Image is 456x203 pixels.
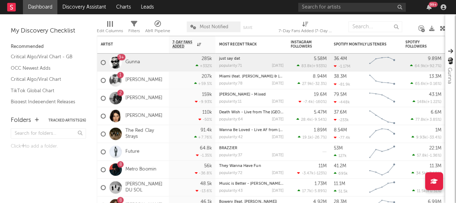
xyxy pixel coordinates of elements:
[302,172,314,175] span: -3.47k
[219,82,243,86] div: popularity: 78
[301,118,312,122] span: 28.4k
[319,41,327,48] button: Filter by Instagram Followers
[200,128,212,133] div: 91.4k
[272,100,284,104] div: [DATE]
[272,82,284,86] div: [DATE]
[200,146,212,150] div: 64.8k
[391,41,398,48] button: Filter by Spotify Monthly Listeners
[412,189,441,193] div: ( )
[128,27,140,35] div: Filters
[429,2,438,7] div: 99 +
[366,107,398,125] svg: Chart title
[334,171,348,176] div: 695k
[279,27,332,35] div: 7-Day Fans Added (7-Day Fans Added)
[412,135,441,140] div: ( )
[348,21,402,32] input: Search...
[272,64,284,68] div: [DATE]
[125,182,165,194] a: [PERSON_NAME] DU SOL
[204,164,212,168] div: 56k
[314,56,327,61] div: 5.58M
[313,82,326,86] span: -32.3 %
[303,136,312,140] span: 19.1k
[334,110,347,115] div: 37.6M
[11,116,31,125] div: Folders
[334,118,349,122] div: -233k
[366,125,398,143] svg: Chart title
[417,189,426,193] span: 11.5k
[427,82,440,86] span: +0.16 %
[413,99,441,104] div: ( )
[219,118,243,122] div: popularity: 64
[196,153,212,158] div: -1.35 %
[202,92,212,97] div: 159k
[219,146,237,150] a: BRAZZIER
[334,182,345,186] div: 11.1M
[194,81,212,86] div: +59.5 %
[219,164,284,168] div: They Wanna Have Fun
[334,100,350,104] div: -448k
[11,87,79,95] a: TikTok Global Chart
[297,64,327,68] div: ( )
[219,189,243,193] div: popularity: 43
[195,99,212,104] div: -9.93 %
[97,27,123,35] div: Edit Columns
[272,189,284,193] div: [DATE]
[334,189,348,194] div: 51.5k
[334,164,346,168] div: 41.2M
[200,182,212,186] div: 48.5k
[297,171,327,175] div: ( )
[313,74,327,79] div: 8.94M
[429,146,441,150] div: 22.1M
[219,128,310,132] a: Wanna Be Loved - Live AF from [PERSON_NAME]
[314,128,327,133] div: 1.89M
[298,135,327,140] div: ( )
[416,136,427,140] span: 9.93k
[219,75,284,79] div: Miami (feat. Lil Wayne & Rick Ross)
[205,41,212,48] button: Filter by 7-Day Fans Added
[272,171,284,175] div: [DATE]
[219,128,284,132] div: Wanna Be Loved - Live AF from Callaghan's
[201,74,212,79] div: 207k
[201,56,212,61] div: 285k
[219,110,312,114] a: Death Wish - Live from The [GEOGRAPHIC_DATA]
[219,171,242,175] div: popularity: 72
[334,74,347,79] div: 38.3M
[219,93,284,96] div: Luther - Mixed
[219,57,240,61] a: just say dat
[11,98,79,113] a: Biggest Independent Releases This Week
[219,57,284,61] div: just say dat
[11,75,79,83] a: Critical Algo/Viral Chart
[366,143,398,161] svg: Chart title
[125,149,139,155] a: Future
[195,171,212,175] div: -36.8 %
[410,81,441,86] div: ( )
[366,179,398,197] svg: Chart title
[219,100,242,104] div: popularity: 11
[219,164,261,168] a: They Wanna Have Fun
[298,3,406,12] input: Search for artists
[405,40,431,49] div: Spotify Followers
[415,64,426,68] span: 64.9k
[125,77,162,83] a: [PERSON_NAME]
[125,128,165,140] a: The Red Clay Strays
[429,92,441,97] div: 43.1M
[429,164,441,168] div: 11.3M
[313,136,326,140] span: -26.7 %
[334,153,347,158] div: 127k
[410,64,441,68] div: ( )
[296,117,327,122] div: ( )
[145,27,170,35] div: A&R Pipeline
[314,92,327,97] div: 19.6M
[427,118,440,122] span: +3.85 %
[219,146,284,150] div: BRAZZIER
[415,118,426,122] span: 77.8k
[314,100,326,104] span: -160 %
[219,153,242,157] div: popularity: 37
[427,189,440,193] span: +0.51 %
[272,135,284,139] div: [DATE]
[302,82,312,86] span: 27.9k
[125,113,162,119] a: [PERSON_NAME]
[318,164,327,168] div: 11M
[428,56,441,61] div: 9.89M
[219,182,309,186] a: Music is Better - [PERSON_NAME] DU SOL Remix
